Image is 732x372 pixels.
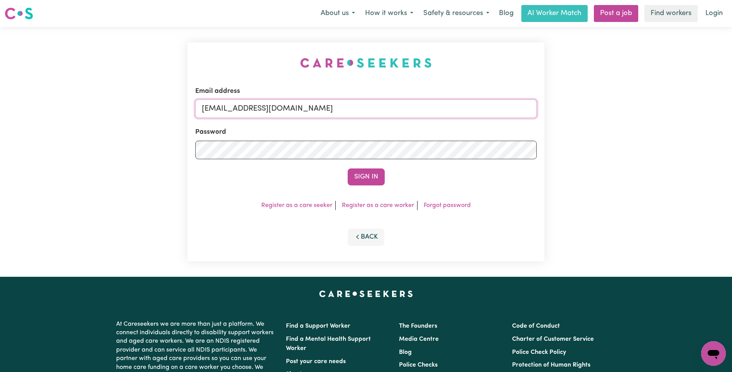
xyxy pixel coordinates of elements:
[195,86,240,96] label: Email address
[342,202,414,209] a: Register as a care worker
[521,5,588,22] a: AI Worker Match
[261,202,332,209] a: Register as a care seeker
[286,323,350,329] a: Find a Support Worker
[348,229,385,246] button: Back
[319,291,413,297] a: Careseekers home page
[701,341,726,366] iframe: Button to launch messaging window
[701,5,727,22] a: Login
[286,359,346,365] a: Post your care needs
[424,202,471,209] a: Forgot password
[512,323,560,329] a: Code of Conduct
[494,5,518,22] a: Blog
[512,336,594,342] a: Charter of Customer Service
[399,362,438,368] a: Police Checks
[512,349,566,355] a: Police Check Policy
[348,168,385,185] button: Sign In
[644,5,698,22] a: Find workers
[594,5,638,22] a: Post a job
[360,5,418,22] button: How it works
[512,362,590,368] a: Protection of Human Rights
[195,127,226,137] label: Password
[399,336,439,342] a: Media Centre
[5,5,33,22] a: Careseekers logo
[418,5,494,22] button: Safety & resources
[316,5,360,22] button: About us
[286,336,371,352] a: Find a Mental Health Support Worker
[5,7,33,20] img: Careseekers logo
[399,323,437,329] a: The Founders
[195,99,537,118] input: Email address
[399,349,412,355] a: Blog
